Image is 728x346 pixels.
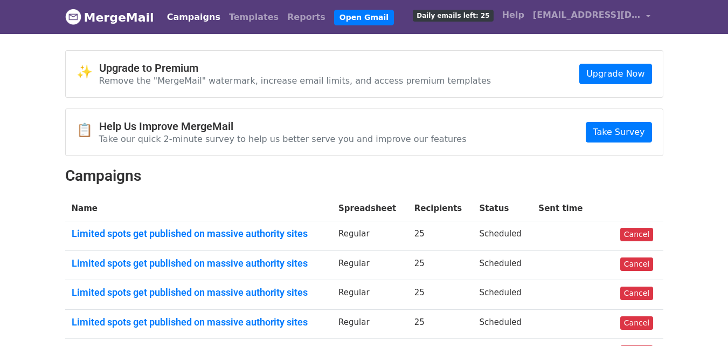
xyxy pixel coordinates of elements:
[225,6,283,28] a: Templates
[586,122,651,143] a: Take Survey
[620,228,653,241] a: Cancel
[408,4,497,26] a: Daily emails left: 25
[72,316,326,328] a: Limited spots get published on massive authority sites
[533,9,641,22] span: [EMAIL_ADDRESS][DOMAIN_NAME]
[332,221,408,251] td: Regular
[283,6,330,28] a: Reports
[473,280,532,310] td: Scheduled
[620,316,653,330] a: Cancel
[65,196,332,221] th: Name
[408,280,473,310] td: 25
[408,250,473,280] td: 25
[332,250,408,280] td: Regular
[99,133,467,145] p: Take our quick 2-minute survey to help us better serve you and improve our features
[163,6,225,28] a: Campaigns
[332,309,408,339] td: Regular
[498,4,529,26] a: Help
[65,167,663,185] h2: Campaigns
[579,64,651,84] a: Upgrade Now
[332,196,408,221] th: Spreadsheet
[473,250,532,280] td: Scheduled
[334,10,394,25] a: Open Gmail
[77,64,99,80] span: ✨
[408,309,473,339] td: 25
[529,4,655,30] a: [EMAIL_ADDRESS][DOMAIN_NAME]
[65,6,154,29] a: MergeMail
[408,196,473,221] th: Recipients
[620,257,653,271] a: Cancel
[473,221,532,251] td: Scheduled
[99,62,491,74] h4: Upgrade to Premium
[77,123,99,138] span: 📋
[473,309,532,339] td: Scheduled
[99,75,491,86] p: Remove the "MergeMail" watermark, increase email limits, and access premium templates
[332,280,408,310] td: Regular
[65,9,81,25] img: MergeMail logo
[408,221,473,251] td: 25
[72,257,326,269] a: Limited spots get published on massive authority sites
[413,10,493,22] span: Daily emails left: 25
[473,196,532,221] th: Status
[620,287,653,300] a: Cancel
[99,120,467,133] h4: Help Us Improve MergeMail
[72,228,326,240] a: Limited spots get published on massive authority sites
[532,196,613,221] th: Sent time
[72,287,326,298] a: Limited spots get published on massive authority sites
